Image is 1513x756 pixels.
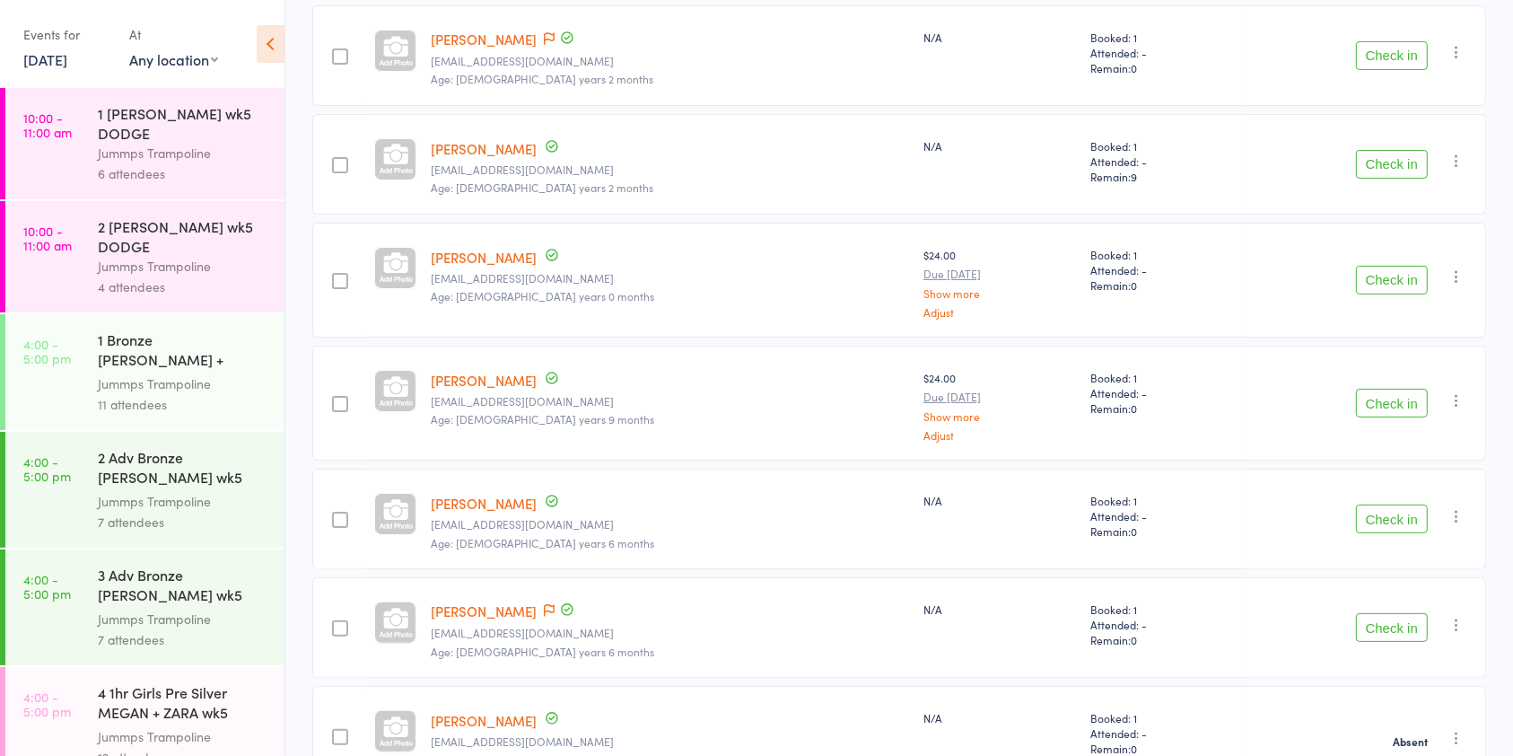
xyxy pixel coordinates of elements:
span: 9 [1131,169,1137,184]
button: Check in [1356,150,1428,179]
small: jadelroberts18@gmail.com [431,163,909,176]
a: 10:00 -11:00 am2 [PERSON_NAME] wk5 DODGEJummps Trampoline4 attendees [5,201,284,312]
a: Adjust [923,306,1076,318]
span: Attended: - [1090,725,1239,741]
span: 0 [1131,741,1137,756]
span: Attended: - [1090,508,1239,523]
span: Age: [DEMOGRAPHIC_DATA] years 2 months [431,180,653,195]
div: N/A [923,602,1076,617]
div: 2 [PERSON_NAME] wk5 DODGE [98,216,269,256]
span: 0 [1131,400,1137,416]
button: Check in [1356,389,1428,418]
span: Booked: 1 [1090,30,1239,45]
div: 2 Adv Bronze [PERSON_NAME] wk5 RED BAG [98,447,269,491]
span: Remain: [1090,169,1239,184]
span: 0 [1131,277,1137,293]
span: Age: [DEMOGRAPHIC_DATA] years 0 months [431,288,654,303]
div: At [129,20,218,49]
div: Jummps Trampoline [98,609,269,629]
span: Attended: - [1090,617,1239,632]
span: Booked: 1 [1090,602,1239,617]
button: Check in [1356,266,1428,294]
a: [PERSON_NAME] [431,139,537,158]
div: 1 [PERSON_NAME] wk5 DODGE [98,103,269,143]
div: N/A [923,138,1076,154]
span: 0 [1131,632,1137,647]
span: Remain: [1090,523,1239,539]
a: Show more [923,287,1076,299]
div: Jummps Trampoline [98,374,269,394]
small: heynicole1212@gmail.com [431,735,909,748]
span: Booked: 1 [1090,247,1239,262]
span: Age: [DEMOGRAPHIC_DATA] years 9 months [431,411,654,426]
div: $24.00 [923,247,1076,318]
div: 4 1hr Girls Pre Silver MEGAN + ZARA wk5 TRACK RED [98,682,269,726]
span: Booked: 1 [1090,138,1239,154]
span: Attended: - [1090,45,1239,60]
strong: Absent [1393,734,1428,749]
button: Check in [1356,41,1428,70]
span: Remain: [1090,60,1239,75]
a: 10:00 -11:00 am1 [PERSON_NAME] wk5 DODGEJummps Trampoline6 attendees [5,88,284,199]
small: nictahted@gmail.com [431,55,909,67]
time: 4:00 - 5:00 pm [23,690,71,718]
span: Booked: 1 [1090,710,1239,725]
a: 4:00 -5:00 pm2 Adv Bronze [PERSON_NAME] wk5 RED BAGJummps Trampoline7 attendees [5,432,284,548]
a: [PERSON_NAME] [431,602,537,620]
a: Adjust [923,429,1076,441]
span: Age: [DEMOGRAPHIC_DATA] years 2 months [431,71,653,86]
div: 11 attendees [98,394,269,415]
div: 7 attendees [98,629,269,650]
a: 4:00 -5:00 pm1 Bronze [PERSON_NAME] + COURT wk5 PRO TRACKJummps Trampoline11 attendees [5,314,284,430]
a: [DATE] [23,49,67,69]
time: 4:00 - 5:00 pm [23,454,71,483]
div: N/A [923,493,1076,508]
span: 0 [1131,523,1137,539]
time: 4:00 - 5:00 pm [23,572,71,601]
span: Attended: - [1090,262,1239,277]
div: Jummps Trampoline [98,726,269,747]
time: 4:00 - 5:00 pm [23,337,71,365]
small: loz.burns86@gmail.com [431,395,909,408]
div: Jummps Trampoline [98,143,269,163]
small: Due [DATE] [923,268,1076,280]
div: N/A [923,30,1076,45]
a: 4:00 -5:00 pm3 Adv Bronze [PERSON_NAME] wk5 DODGE PROJummps Trampoline7 attendees [5,549,284,665]
a: [PERSON_NAME] [431,248,537,267]
span: Attended: - [1090,154,1239,169]
a: [PERSON_NAME] [431,371,537,390]
a: [PERSON_NAME] [431,494,537,513]
small: nausbaums@hotmail.com [431,627,909,639]
span: Booked: 1 [1090,493,1239,508]
span: Age: [DEMOGRAPHIC_DATA] years 6 months [431,644,654,659]
span: Age: [DEMOGRAPHIC_DATA] years 6 months [431,535,654,550]
button: Check in [1356,505,1428,533]
small: loz.burns86@gmail.com [431,272,909,285]
a: [PERSON_NAME] [431,711,537,730]
a: [PERSON_NAME] [431,30,537,48]
span: Booked: 1 [1090,370,1239,385]
time: 10:00 - 11:00 am [23,110,72,139]
div: $24.00 [923,370,1076,441]
span: Remain: [1090,400,1239,416]
a: Show more [923,410,1076,422]
span: 0 [1131,60,1137,75]
div: 7 attendees [98,512,269,532]
div: 4 attendees [98,277,269,297]
div: N/A [923,710,1076,725]
div: 3 Adv Bronze [PERSON_NAME] wk5 DODGE PRO [98,565,269,609]
button: Check in [1356,613,1428,642]
div: Any location [129,49,218,69]
div: 6 attendees [98,163,269,184]
small: skyeivamy6@gmail.com [431,518,909,531]
div: 1 Bronze [PERSON_NAME] + COURT wk5 PRO TRACK [98,330,269,374]
span: Attended: - [1090,385,1239,400]
span: Remain: [1090,632,1239,647]
time: 10:00 - 11:00 am [23,224,72,252]
div: Events for [23,20,111,49]
span: Remain: [1090,741,1239,756]
small: Due [DATE] [923,391,1076,403]
div: Jummps Trampoline [98,256,269,277]
div: Jummps Trampoline [98,491,269,512]
span: Remain: [1090,277,1239,293]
